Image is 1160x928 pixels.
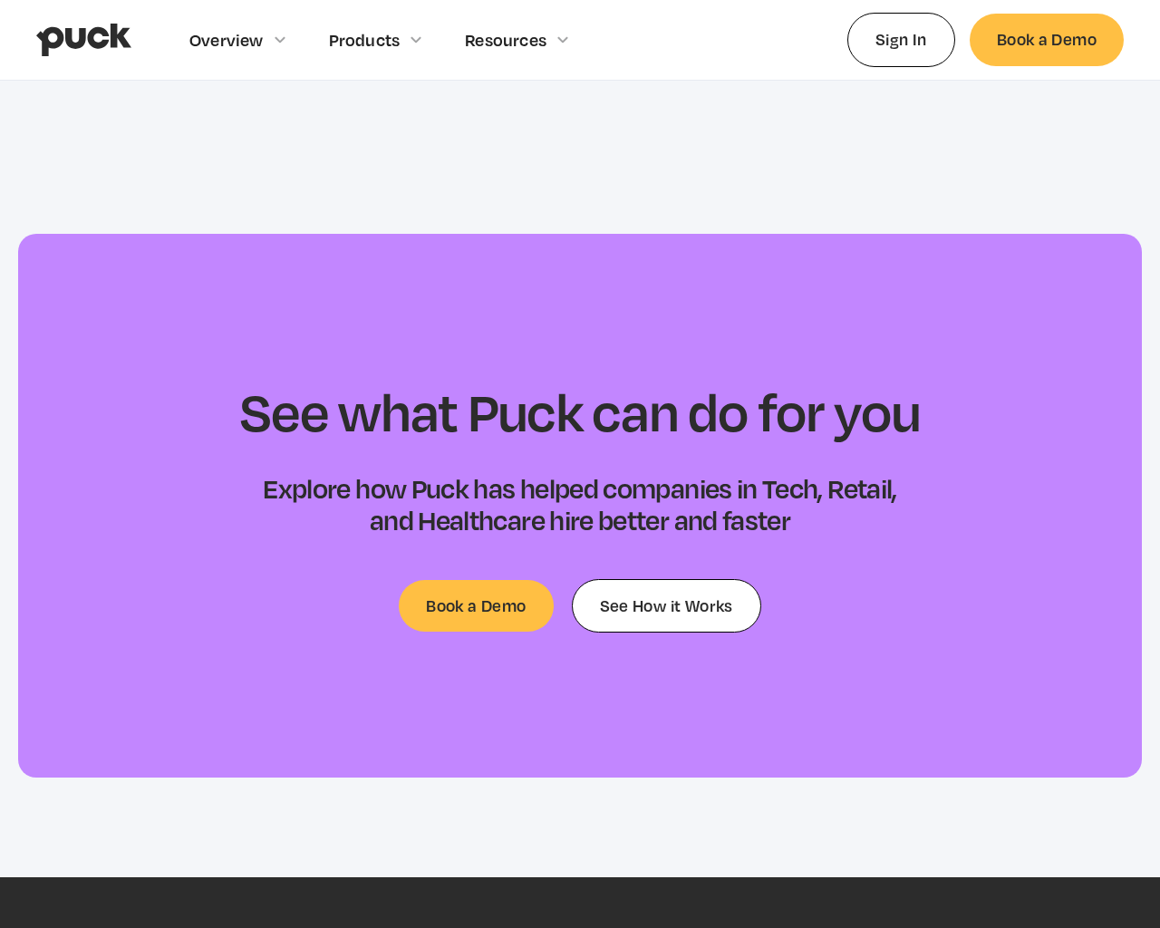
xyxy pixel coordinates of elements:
a: Sign In [847,13,955,66]
h2: See what Puck can do for you [239,379,920,442]
a: See How it Works [572,579,761,633]
div: Products [329,30,401,50]
div: Resources [465,30,546,50]
div: Overview [189,30,264,50]
a: Book a Demo [399,580,553,632]
h3: Explore how Puck has helped companies in Tech, Retail, and Healthcare hire better and faster [257,472,903,536]
a: Book a Demo [970,14,1124,65]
